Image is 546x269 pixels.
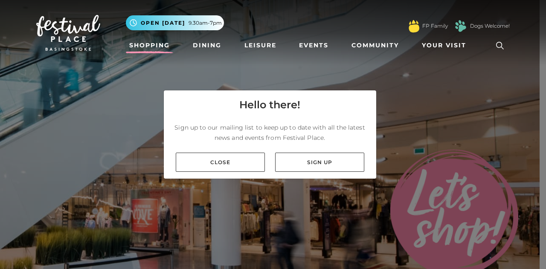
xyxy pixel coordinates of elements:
a: Close [176,153,265,172]
button: Open [DATE] 9.30am-7pm [126,15,224,30]
a: Your Visit [418,38,474,53]
a: FP Family [422,22,448,30]
img: Festival Place Logo [36,15,100,51]
p: Sign up to our mailing list to keep up to date with all the latest news and events from Festival ... [171,122,369,143]
a: Events [296,38,332,53]
a: Sign up [275,153,364,172]
h4: Hello there! [239,97,300,113]
span: Your Visit [422,41,466,50]
a: Dining [189,38,225,53]
a: Leisure [241,38,280,53]
a: Shopping [126,38,173,53]
span: Open [DATE] [141,19,185,27]
a: Community [348,38,402,53]
span: 9.30am-7pm [189,19,222,27]
a: Dogs Welcome! [470,22,510,30]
